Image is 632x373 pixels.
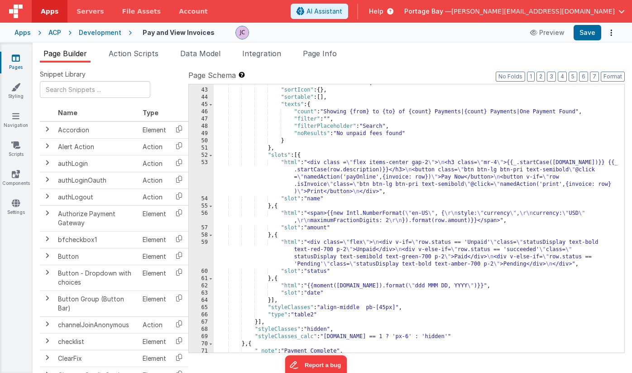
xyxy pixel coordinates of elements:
[189,275,214,282] div: 61
[189,348,214,355] div: 71
[79,28,121,37] div: Development
[139,333,170,350] td: Element
[40,81,150,98] input: Search Snippets ...
[54,172,139,189] td: authLoginOauth
[54,265,139,291] td: Button - Dropdown with choices
[189,108,214,116] div: 46
[48,28,61,37] div: ACP
[180,49,220,58] span: Data Model
[558,72,567,82] button: 4
[189,152,214,159] div: 52
[139,248,170,265] td: Element
[189,195,214,203] div: 54
[306,7,342,16] span: AI Assistant
[139,231,170,248] td: Element
[189,116,214,123] div: 47
[605,26,618,39] button: Options
[189,340,214,348] div: 70
[40,70,86,79] span: Snippet Library
[601,72,625,82] button: Format
[189,282,214,290] div: 62
[122,7,161,16] span: File Assets
[139,172,170,189] td: Action
[189,145,214,152] div: 51
[189,210,214,224] div: 56
[54,316,139,333] td: channelJoinAnonymous
[189,290,214,297] div: 63
[189,268,214,275] div: 60
[369,7,383,16] span: Help
[547,72,556,82] button: 3
[54,291,139,316] td: Button Group (Button Bar)
[579,72,588,82] button: 6
[143,109,158,116] span: Type
[109,49,158,58] span: Action Scripts
[43,49,87,58] span: Page Builder
[303,49,337,58] span: Page Info
[291,4,348,19] button: AI Assistant
[54,333,139,350] td: checklist
[189,333,214,340] div: 69
[189,319,214,326] div: 67
[143,29,215,36] h4: Pay and View Invoices
[139,155,170,172] td: Action
[451,7,615,16] span: [PERSON_NAME][EMAIL_ADDRESS][DOMAIN_NAME]
[404,7,625,16] button: Portage Bay — [PERSON_NAME][EMAIL_ADDRESS][DOMAIN_NAME]
[536,72,545,82] button: 2
[139,316,170,333] td: Action
[54,155,139,172] td: authLogin
[41,7,58,16] span: Apps
[139,350,170,367] td: Element
[189,311,214,319] div: 66
[569,72,577,82] button: 5
[54,121,139,139] td: Accordion
[188,70,236,81] span: Page Schema
[189,137,214,145] div: 50
[189,239,214,268] div: 59
[139,138,170,155] td: Action
[496,72,525,82] button: No Folds
[189,87,214,94] div: 43
[189,159,214,195] div: 53
[189,297,214,304] div: 64
[139,189,170,205] td: Action
[590,72,599,82] button: 7
[189,326,214,333] div: 68
[189,130,214,137] div: 49
[574,25,601,40] button: Save
[189,101,214,108] div: 45
[527,72,535,82] button: 1
[14,28,31,37] div: Apps
[54,231,139,248] td: bfcheckbox1
[139,121,170,139] td: Element
[189,94,214,101] div: 44
[139,291,170,316] td: Element
[54,350,139,367] td: ClearFix
[54,138,139,155] td: Alert Action
[54,248,139,265] td: Button
[189,123,214,130] div: 48
[189,203,214,210] div: 55
[242,49,281,58] span: Integration
[189,232,214,239] div: 58
[77,7,104,16] span: Servers
[139,205,170,231] td: Element
[189,224,214,232] div: 57
[54,205,139,231] td: Authorize Payment Gateway
[189,304,214,311] div: 65
[58,109,77,116] span: Name
[404,7,451,16] span: Portage Bay —
[54,189,139,205] td: authLogout
[236,26,249,39] img: 5d1ca2343d4fbe88511ed98663e9c5d3
[525,25,570,40] button: Preview
[139,265,170,291] td: Element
